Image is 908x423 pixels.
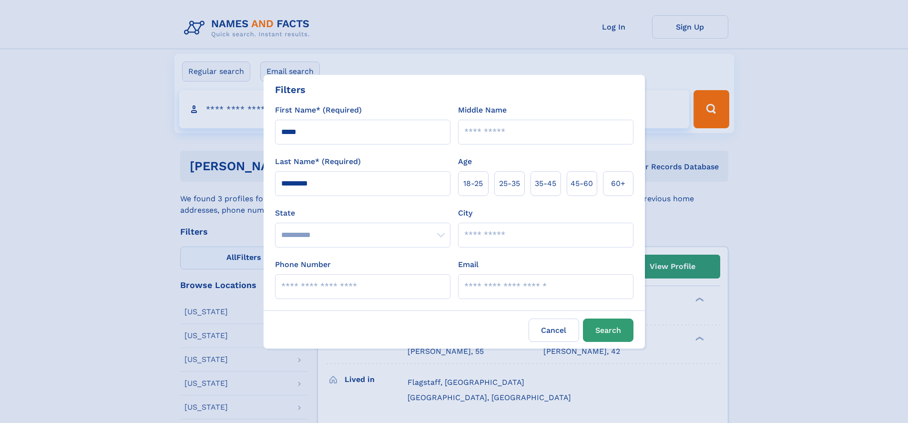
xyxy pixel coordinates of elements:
[458,207,472,219] label: City
[458,104,507,116] label: Middle Name
[611,178,625,189] span: 60+
[571,178,593,189] span: 45‑60
[275,156,361,167] label: Last Name* (Required)
[535,178,556,189] span: 35‑45
[499,178,520,189] span: 25‑35
[275,259,331,270] label: Phone Number
[275,83,306,97] div: Filters
[275,207,450,219] label: State
[458,156,472,167] label: Age
[529,319,579,342] label: Cancel
[583,319,633,342] button: Search
[275,104,362,116] label: First Name* (Required)
[458,259,479,270] label: Email
[463,178,483,189] span: 18‑25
